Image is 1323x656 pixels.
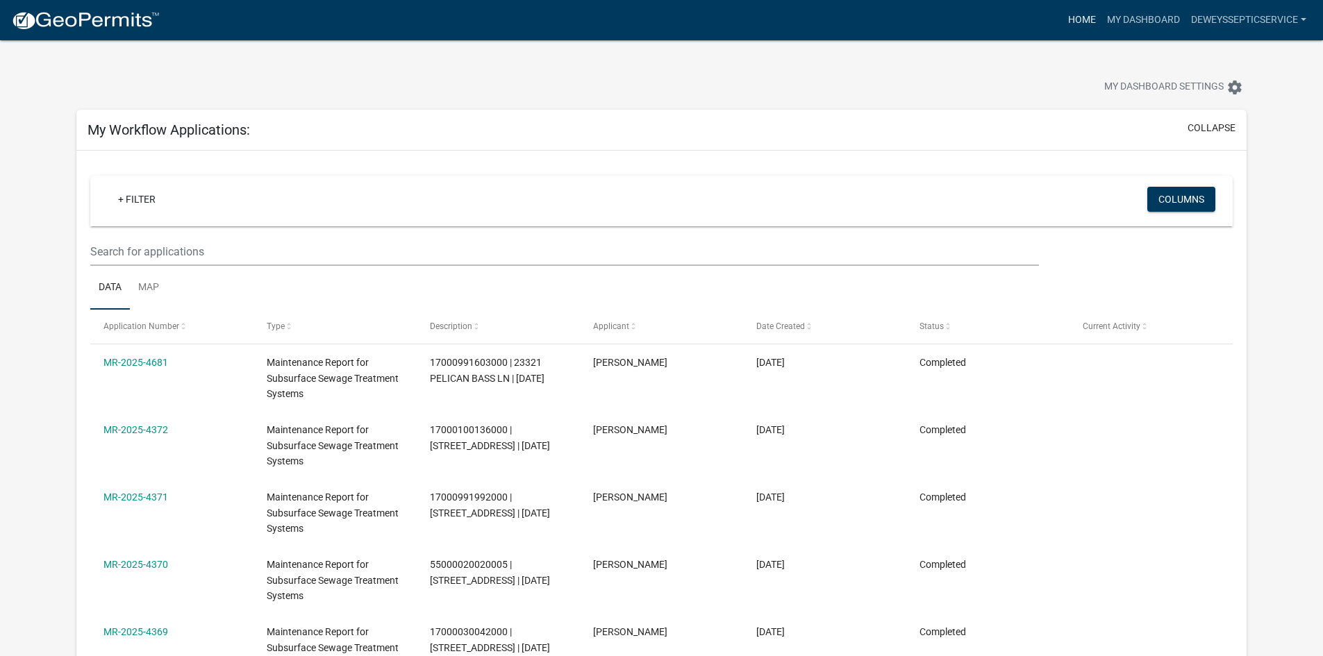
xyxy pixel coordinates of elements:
a: MR-2025-4371 [103,491,168,503]
i: settings [1226,79,1243,96]
datatable-header-cell: Description [417,310,580,343]
span: 17000991992000 | 22263 BEAUTY BAY RD S | 09/05/2025 [430,491,550,519]
span: Timothy D Smith [593,626,667,637]
span: 09/06/2025 [756,424,785,435]
a: MR-2025-4372 [103,424,168,435]
datatable-header-cell: Applicant [580,310,743,343]
span: 17000030042000 | 25253 MIDLAND BEACH LN | 09/05/2025 [430,626,550,653]
button: My Dashboard Settingssettings [1093,74,1254,101]
span: 55000020020005 | 51072 CO HWY 9 | 09/05/2025 [430,559,550,586]
span: Maintenance Report for Subsurface Sewage Treatment Systems [267,424,399,467]
span: My Dashboard Settings [1104,79,1224,96]
span: Application Number [103,321,179,331]
span: Timothy D Smith [593,424,667,435]
span: Timothy D Smith [593,559,667,570]
span: Completed [920,357,966,368]
span: Completed [920,559,966,570]
span: 09/19/2025 [756,357,785,368]
a: Data [90,266,130,310]
span: Maintenance Report for Subsurface Sewage Treatment Systems [267,357,399,400]
a: MR-2025-4681 [103,357,168,368]
span: Completed [920,424,966,435]
span: Maintenance Report for Subsurface Sewage Treatment Systems [267,491,399,535]
span: 09/06/2025 [756,626,785,637]
button: collapse [1188,121,1235,135]
a: Home [1063,7,1101,33]
span: 09/06/2025 [756,491,785,503]
input: Search for applications [90,237,1038,266]
datatable-header-cell: Current Activity [1069,310,1232,343]
a: My Dashboard [1101,7,1185,33]
span: Timothy D Smith [593,357,667,368]
a: DeweysSepticService [1185,7,1312,33]
span: Description [430,321,472,331]
span: Current Activity [1083,321,1140,331]
span: 17000100136000 | 50465 FISH LAKE RD | 09/05/2025 [430,424,550,451]
span: Date Created [756,321,805,331]
span: Completed [920,626,966,637]
span: Timothy D Smith [593,491,667,503]
span: Maintenance Report for Subsurface Sewage Treatment Systems [267,559,399,602]
span: Applicant [593,321,629,331]
a: Map [130,266,167,310]
button: Columns [1147,187,1215,212]
span: Status [920,321,944,331]
datatable-header-cell: Date Created [743,310,906,343]
a: MR-2025-4370 [103,559,168,570]
span: Type [267,321,285,331]
span: Completed [920,491,966,503]
h5: My Workflow Applications: [88,121,250,138]
datatable-header-cell: Type [253,310,417,343]
datatable-header-cell: Status [906,310,1069,343]
datatable-header-cell: Application Number [90,310,253,343]
span: 09/06/2025 [756,559,785,570]
a: MR-2025-4369 [103,626,168,637]
a: + Filter [107,187,167,212]
span: 17000991603000 | 23321 PELICAN BASS LN | 09/08/2025 [430,357,544,384]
